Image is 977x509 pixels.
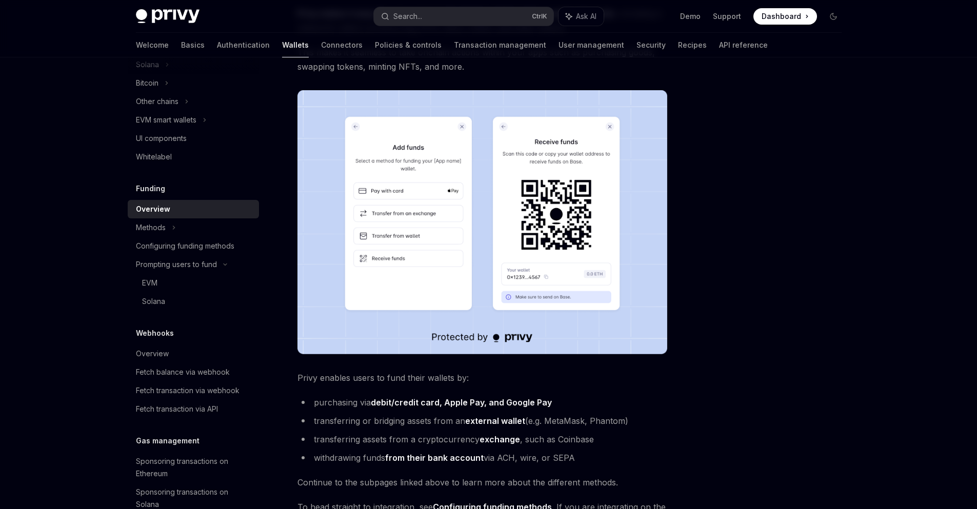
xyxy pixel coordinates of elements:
a: Solana [128,292,259,311]
strong: external wallet [465,416,525,426]
div: Fetch transaction via webhook [136,384,240,397]
a: Policies & controls [375,33,442,57]
a: Transaction management [454,33,546,57]
a: Connectors [321,33,363,57]
h5: Funding [136,182,165,195]
div: Fetch balance via webhook [136,366,230,378]
a: Support [713,11,741,22]
h5: Gas management [136,435,200,447]
div: Bitcoin [136,77,158,89]
li: withdrawing funds via ACH, wire, or SEPA [297,451,667,465]
div: Search... [393,10,422,23]
a: EVM [128,274,259,292]
div: Sponsoring transactions on Ethereum [136,455,253,480]
button: Toggle dark mode [825,8,842,25]
span: Privy enables users to fund their wallets by: [297,371,667,385]
a: Welcome [136,33,169,57]
h5: Webhooks [136,327,174,339]
div: UI components [136,132,187,145]
span: Ctrl K [532,12,547,21]
div: Overview [136,203,170,215]
div: Whitelabel [136,151,172,163]
div: Solana [142,295,165,308]
a: Wallets [282,33,309,57]
a: external wallet [465,416,525,426]
a: Basics [181,33,205,57]
a: UI components [128,129,259,148]
a: Demo [680,11,701,22]
span: Ask AI [576,11,596,22]
div: EVM smart wallets [136,114,196,126]
img: dark logo [136,9,200,24]
a: Fetch balance via webhook [128,363,259,381]
a: debit/credit card, Apple Pay, and Google Pay [371,397,552,408]
a: Overview [128,344,259,363]
a: Whitelabel [128,148,259,166]
div: Configuring funding methods [136,240,234,252]
a: Fetch transaction via API [128,400,259,418]
a: Security [636,33,666,57]
li: transferring assets from a cryptocurrency , such as Coinbase [297,432,667,446]
a: exchange [480,434,520,445]
button: Ask AI [559,7,604,26]
a: from their bank account [385,453,484,463]
a: API reference [719,33,768,57]
button: Search...CtrlK [374,7,553,26]
span: This makes it seamless to take onchain actions within your apps such as purchasing goods, swappin... [297,45,667,74]
a: Overview [128,200,259,218]
a: Authentication [217,33,270,57]
a: Fetch transaction via webhook [128,381,259,400]
span: Continue to the subpages linked above to learn more about the different methods. [297,475,667,490]
div: Fetch transaction via API [136,403,218,415]
li: transferring or bridging assets from an (e.g. MetaMask, Phantom) [297,414,667,428]
div: Methods [136,221,166,234]
li: purchasing via [297,395,667,410]
img: images/Funding.png [297,90,667,354]
div: Overview [136,348,169,360]
div: EVM [142,277,157,289]
a: Configuring funding methods [128,237,259,255]
a: Recipes [678,33,707,57]
a: User management [559,33,624,57]
div: Other chains [136,95,178,108]
a: Dashboard [753,8,817,25]
div: Prompting users to fund [136,258,217,271]
span: Dashboard [762,11,801,22]
a: Sponsoring transactions on Ethereum [128,452,259,483]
